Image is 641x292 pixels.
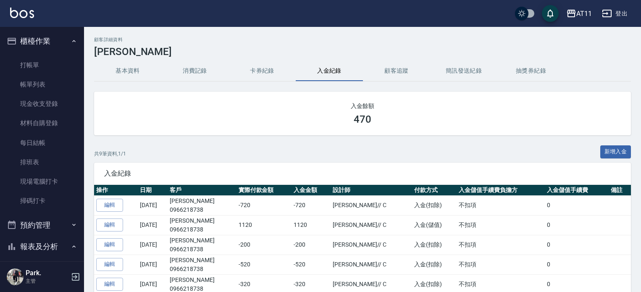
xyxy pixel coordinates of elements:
td: 不扣項 [457,195,545,215]
h2: 顧客詳細資料 [94,37,631,42]
td: -200 [292,235,330,255]
th: 入金金額 [292,185,330,196]
a: 排班表 [3,153,81,172]
p: 主管 [26,277,68,285]
div: AT11 [576,8,592,19]
a: 掃碼打卡 [3,191,81,210]
td: [DATE] [138,235,168,255]
td: [PERSON_NAME] [168,195,236,215]
td: 不扣項 [457,255,545,274]
a: 編輯 [96,278,123,291]
button: 抽獎券紀錄 [497,61,565,81]
h5: Park. [26,269,68,277]
button: 卡券紀錄 [229,61,296,81]
td: -720 [236,195,292,215]
button: 新增入金 [600,145,631,158]
th: 入金儲值手續費負擔方 [457,185,545,196]
img: Logo [10,8,34,18]
td: [PERSON_NAME]/ / C [331,215,412,235]
a: 報表目錄 [3,261,81,280]
td: [DATE] [138,215,168,235]
td: -520 [236,255,292,274]
a: 編輯 [96,199,123,212]
h2: 入金餘額 [104,102,621,110]
td: [DATE] [138,195,168,215]
a: 編輯 [96,218,123,231]
th: 客戶 [168,185,236,196]
td: 不扣項 [457,215,545,235]
td: 0 [545,215,608,235]
td: 入金(扣除) [412,255,457,274]
button: 報表及分析 [3,236,81,258]
p: 0966218738 [170,245,234,254]
a: 編輯 [96,258,123,271]
a: 現金收支登錄 [3,94,81,113]
button: 預約管理 [3,214,81,236]
a: 編輯 [96,238,123,251]
td: 入金(扣除) [412,195,457,215]
td: -200 [236,235,292,255]
td: 不扣項 [457,235,545,255]
img: Person [7,268,24,285]
td: -520 [292,255,330,274]
h3: [PERSON_NAME] [94,46,631,58]
button: AT11 [563,5,595,22]
td: 1120 [236,215,292,235]
button: 登出 [599,6,631,21]
p: 0966218738 [170,205,234,214]
button: 顧客追蹤 [363,61,430,81]
td: [PERSON_NAME]/ / C [331,235,412,255]
td: 0 [545,235,608,255]
button: save [542,5,559,22]
button: 基本資料 [94,61,161,81]
button: 櫃檯作業 [3,30,81,52]
a: 現場電腦打卡 [3,172,81,191]
td: -720 [292,195,330,215]
th: 備註 [609,185,631,196]
p: 共 9 筆資料, 1 / 1 [94,150,126,158]
span: 入金紀錄 [104,169,621,178]
th: 日期 [138,185,168,196]
th: 操作 [94,185,138,196]
td: [PERSON_NAME] [168,215,236,235]
button: 簡訊發送紀錄 [430,61,497,81]
td: [PERSON_NAME]/ / C [331,255,412,274]
th: 付款方式 [412,185,457,196]
button: 消費記錄 [161,61,229,81]
a: 每日結帳 [3,133,81,153]
td: 入金(儲值) [412,215,457,235]
p: 0966218738 [170,265,234,274]
a: 材料自購登錄 [3,113,81,133]
th: 實際付款金額 [236,185,292,196]
th: 入金儲值手續費 [545,185,608,196]
td: [PERSON_NAME] [168,255,236,274]
td: [PERSON_NAME]/ / C [331,195,412,215]
th: 設計師 [331,185,412,196]
a: 打帳單 [3,55,81,75]
td: 入金(扣除) [412,235,457,255]
td: 1120 [292,215,330,235]
h3: 470 [354,113,371,125]
p: 0966218738 [170,225,234,234]
td: [DATE] [138,255,168,274]
td: 0 [545,255,608,274]
td: 0 [545,195,608,215]
a: 帳單列表 [3,75,81,94]
button: 入金紀錄 [296,61,363,81]
td: [PERSON_NAME] [168,235,236,255]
